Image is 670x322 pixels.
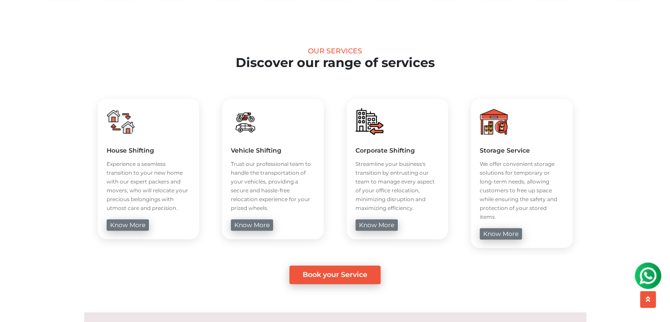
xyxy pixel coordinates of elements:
[480,228,522,240] a: know more
[27,47,643,55] div: Our Services
[107,160,191,213] p: Experience a seamless transition to your new home with our expert packers and movers, who will re...
[355,160,440,213] p: Streamline your business's transition by entrusting our team to manage every aspect of your offic...
[231,108,259,136] img: boxigo_packers_and_movers_huge_savings
[355,108,384,136] img: boxigo_packers_and_movers_huge_savings
[480,108,508,136] img: boxigo_packers_and_movers_huge_savings
[9,9,26,26] img: whatsapp-icon.svg
[289,266,381,284] a: Book your Service
[231,160,315,213] p: Trust our professional team to handle the transportation of your vehicles, providing a secure and...
[355,146,440,154] h5: Corporate Shifting
[355,219,398,231] a: know more
[231,146,315,154] h5: Vehicle Shifting
[107,219,149,231] a: know more
[107,108,135,136] img: boxigo_packers_and_movers_huge_savings
[231,219,273,231] a: know more
[107,146,191,154] h5: House Shifting
[480,146,564,154] h5: Storage Service
[480,160,564,221] p: We offer convenient storage solutions for temporary or long-term needs, allowing customers to fre...
[640,291,656,308] button: scroll up
[27,55,643,71] h2: Discover our range of services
